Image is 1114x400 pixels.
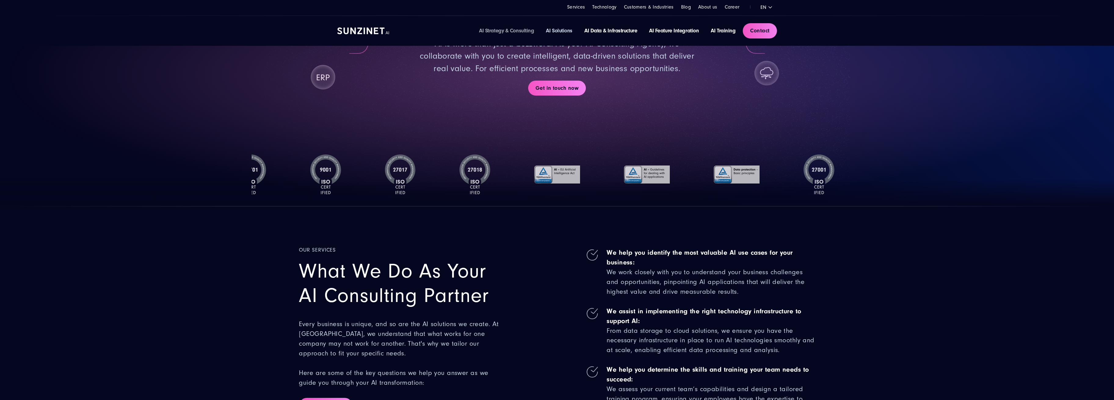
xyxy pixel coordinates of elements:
[607,307,801,325] strong: We assist in implementing the right technology infrastructure to support AI:
[299,369,488,387] span: Here are some of the key questions we help you answer as we guide you through your AI transformat...
[567,4,585,10] a: Services
[681,4,691,10] a: Blog
[299,260,489,307] span: What We Do as Your AI Consulting Partner
[412,38,702,75] p: AI is more than just a buzzword: As your AI Consulting Agency, we collaborate with you to create ...
[310,155,341,194] img: ISO-9001 Logo | AI agency SUNZINET
[479,27,534,34] a: AI Strategy & Consulting
[607,248,815,296] p: We work closely with you to understand your business challenges and opportunities, pinpointing AI...
[567,4,740,11] div: Navigation Menu
[528,81,586,96] a: Get in touch now
[534,155,580,194] img: TÜV Certificate - EU Artificial Intelligence Act | AI agency SUNZINET
[725,4,740,10] a: Career
[607,365,809,383] strong: We help you determine the skills and training your team needs to succeed:
[804,155,834,194] img: ISO-27001 Logo | AI agency SUNZINET
[337,27,389,34] img: SUNZINET AI Logo
[607,307,815,355] p: From data storage to cloud solutions, we ensure you have the necessary infrastructure in place to...
[385,155,416,194] img: ISO-27017 Logo | AI agency SUNZINET
[584,27,637,34] a: AI Data & Infrastructure
[299,246,506,254] strong: Our Services
[624,155,670,194] img: TÜV Certificate - AI Guidelines for dealing with AI applications | AI agency SUNZINET
[743,23,777,38] a: Contact
[714,155,760,194] img: TÜV Certificate - Data protection - basic principles | AI agency SUNZINET
[607,249,793,266] strong: We help you identify the most valuable AI use cases for your business:
[624,4,674,10] a: Customers & Industries
[479,27,735,35] div: Navigation Menu
[459,155,490,194] img: ISO-27018 Logo | AI agency SUNZINET
[546,27,572,34] a: AI Solutions
[711,27,735,34] a: AI Training
[592,4,616,10] a: Technology
[698,4,717,10] a: About us
[649,27,699,34] a: AI Feature Integration
[299,320,499,357] span: Every business is unique, and so are the AI solutions we create. At [GEOGRAPHIC_DATA], we underst...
